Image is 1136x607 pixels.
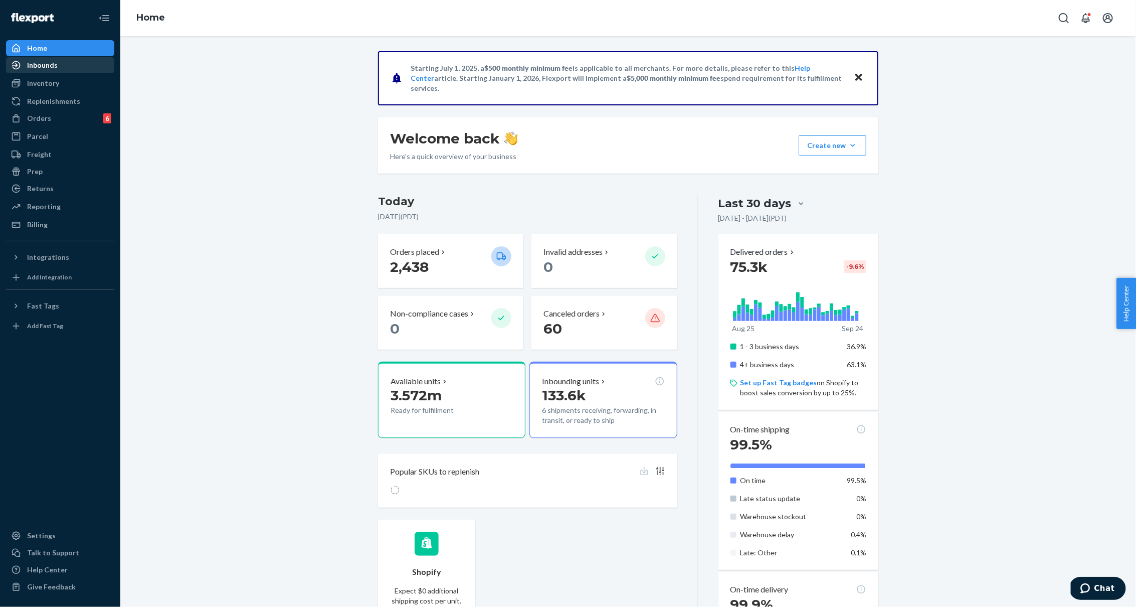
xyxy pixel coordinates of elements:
[851,548,866,557] span: 0.1%
[1098,8,1118,28] button: Open account menu
[1116,278,1136,329] button: Help Center
[6,164,114,180] a: Prep
[531,234,677,288] button: Invalid addresses 0
[390,129,518,147] h1: Welcome back
[718,196,792,211] div: Last 30 days
[730,436,773,453] span: 99.5%
[27,202,61,212] div: Reporting
[847,360,866,369] span: 63.1%
[6,199,114,215] a: Reporting
[504,131,518,145] img: hand-wave emoji
[27,531,56,541] div: Settings
[542,376,599,387] p: Inbounding units
[27,322,63,330] div: Add Fast Tag
[6,128,114,144] a: Parcel
[11,13,54,23] img: Flexport logo
[390,246,439,258] p: Orders placed
[847,476,866,485] span: 99.5%
[6,579,114,595] button: Give Feedback
[6,318,114,334] a: Add Fast Tag
[6,40,114,56] a: Home
[390,308,468,320] p: Non-compliance cases
[6,217,114,233] a: Billing
[390,586,463,606] p: Expect $0 additional shipping cost per unit.
[378,362,525,438] button: Available units3.572mReady for fulfillment
[1076,8,1096,28] button: Open notifications
[27,184,54,194] div: Returns
[27,565,68,575] div: Help Center
[543,320,562,337] span: 60
[6,249,114,265] button: Integrations
[6,93,114,109] a: Replenishments
[542,405,664,425] p: 6 shipments receiving, forwarding, in transit, or ready to ship
[391,376,441,387] p: Available units
[740,342,839,352] p: 1 - 3 business days
[6,528,114,544] a: Settings
[718,213,787,223] p: [DATE] - [DATE] ( PDT )
[542,387,586,404] span: 133.6k
[27,273,72,281] div: Add Integration
[844,260,866,273] div: -9.6 %
[740,494,839,504] p: Late status update
[627,74,720,82] span: $5,000 monthly minimum fee
[27,301,59,311] div: Fast Tags
[730,584,789,595] p: On-time delivery
[391,387,442,404] span: 3.572m
[411,63,844,93] p: Starting July 1, 2025, a is applicable to all merchants. For more details, please refer to this a...
[852,71,865,85] button: Close
[27,252,69,262] div: Integrations
[6,146,114,163] a: Freight
[6,545,114,561] button: Talk to Support
[27,548,79,558] div: Talk to Support
[27,96,80,106] div: Replenishments
[740,378,866,398] p: on Shopify to boost sales conversion by up to 25%.
[1054,8,1074,28] button: Open Search Box
[730,246,796,258] button: Delivered orders
[27,167,43,177] div: Prep
[378,234,523,288] button: Orders placed 2,438
[856,494,866,503] span: 0%
[378,212,677,222] p: [DATE] ( PDT )
[390,466,479,478] p: Popular SKUs to replenish
[799,135,866,156] button: Create new
[390,258,429,275] span: 2,438
[6,75,114,91] a: Inventory
[730,424,790,435] p: On-time shipping
[1071,577,1126,602] iframe: Opens a widget where you can chat to one of our agents
[27,78,59,88] div: Inventory
[378,194,677,210] h3: Today
[740,548,839,558] p: Late: Other
[390,151,518,162] p: Here’s a quick overview of your business
[740,512,839,522] p: Warehouse stockout
[6,110,114,126] a: Orders6
[484,64,573,72] span: $500 monthly minimum fee
[856,512,866,521] span: 0%
[27,582,76,592] div: Give Feedback
[27,220,48,230] div: Billing
[543,246,603,258] p: Invalid addresses
[732,324,755,334] p: Aug 25
[6,269,114,285] a: Add Integration
[740,378,817,387] a: Set up Fast Tag badges
[94,8,114,28] button: Close Navigation
[378,296,523,350] button: Non-compliance cases 0
[851,530,866,539] span: 0.4%
[6,298,114,314] button: Fast Tags
[390,320,400,337] span: 0
[531,296,677,350] button: Canceled orders 60
[27,149,52,160] div: Freight
[740,360,839,370] p: 4+ business days
[103,113,111,123] div: 6
[136,12,165,23] a: Home
[6,562,114,578] a: Help Center
[128,4,173,33] ol: breadcrumbs
[740,530,839,540] p: Warehouse delay
[391,405,483,415] p: Ready for fulfillment
[27,43,47,53] div: Home
[730,258,768,275] span: 75.3k
[412,566,441,578] p: Shopify
[543,258,553,275] span: 0
[27,131,48,141] div: Parcel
